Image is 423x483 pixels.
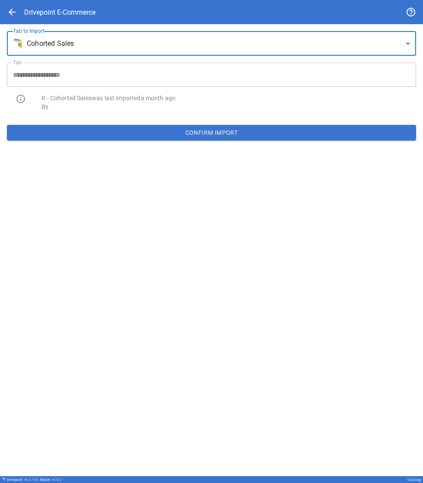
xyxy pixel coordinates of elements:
[13,27,45,35] label: Tab to Import
[13,59,22,66] label: Tab
[24,8,95,16] div: Drivepoint E-Commerce
[27,38,74,49] span: Cohorted Sales
[41,102,416,111] p: By
[2,477,5,481] img: Drivepoint
[407,478,421,482] div: Curology
[41,94,416,102] p: R - Cohorted Sales was last imported a month ago
[40,478,62,482] div: Model
[16,94,26,104] span: info_outline
[24,478,38,482] span: v 6.0.106
[13,38,22,49] img: brand icon not found
[7,125,416,140] button: Confirm Import
[52,478,62,482] span: v 5.0.2
[7,478,38,482] div: Drivepoint
[7,7,17,17] span: arrow_back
